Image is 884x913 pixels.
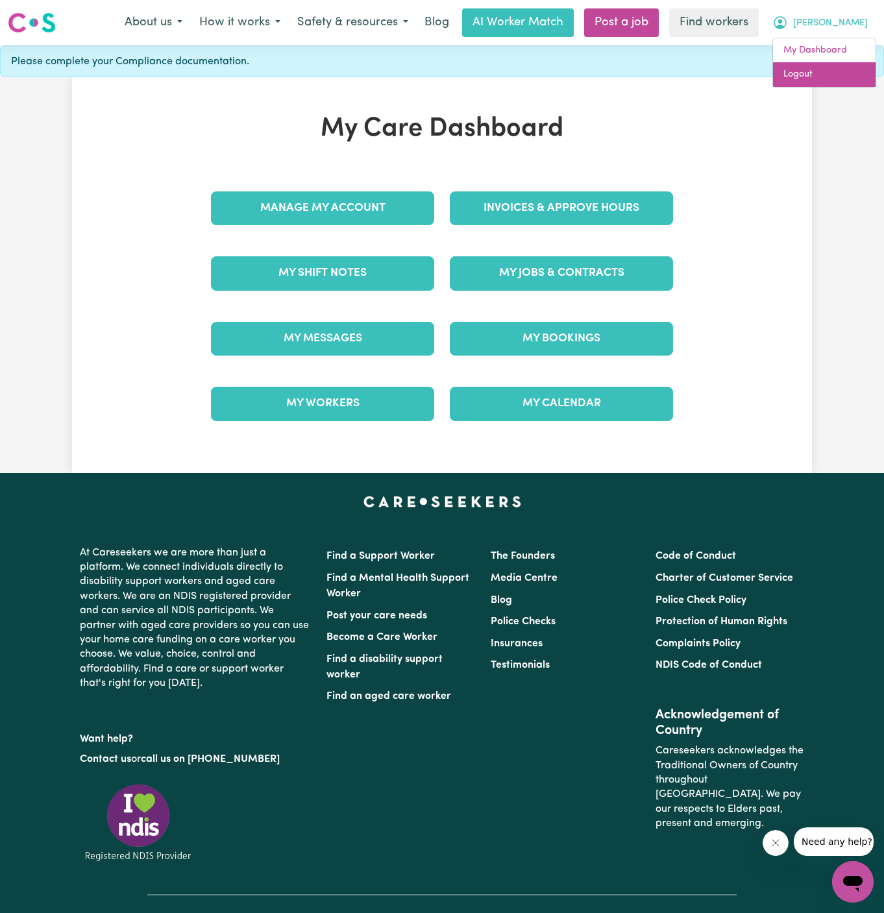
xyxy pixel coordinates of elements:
[80,541,311,696] p: At Careseekers we are more than just a platform. We connect individuals directly to disability su...
[11,54,249,69] span: Please complete your Compliance documentation.
[80,727,311,746] p: Want help?
[669,8,759,37] a: Find workers
[832,861,874,903] iframe: Button to launch messaging window
[656,738,804,836] p: Careseekers acknowledges the Traditional Owners of Country throughout [GEOGRAPHIC_DATA]. We pay o...
[491,573,558,583] a: Media Centre
[326,632,437,642] a: Become a Care Worker
[773,38,876,63] a: My Dashboard
[793,16,868,30] span: [PERSON_NAME]
[80,754,131,764] a: Contact us
[326,654,443,680] a: Find a disability support worker
[203,114,681,145] h1: My Care Dashboard
[211,387,434,420] a: My Workers
[656,551,736,561] a: Code of Conduct
[764,9,876,36] button: My Account
[326,551,435,561] a: Find a Support Worker
[116,9,191,36] button: About us
[289,9,417,36] button: Safety & resources
[656,707,804,738] h2: Acknowledgement of Country
[363,496,521,507] a: Careseekers home page
[656,573,793,583] a: Charter of Customer Service
[462,8,574,37] a: AI Worker Match
[450,322,673,356] a: My Bookings
[8,11,56,34] img: Careseekers logo
[773,62,876,87] a: Logout
[141,754,280,764] a: call us on [PHONE_NUMBER]
[211,256,434,290] a: My Shift Notes
[211,191,434,225] a: Manage My Account
[326,691,451,701] a: Find an aged care worker
[80,747,311,772] p: or
[326,573,469,599] a: Find a Mental Health Support Worker
[8,8,56,38] a: Careseekers logo
[491,595,512,605] a: Blog
[794,827,874,856] iframe: Message from company
[491,660,550,670] a: Testimonials
[450,387,673,420] a: My Calendar
[772,38,876,88] div: My Account
[584,8,659,37] a: Post a job
[491,616,556,627] a: Police Checks
[450,256,673,290] a: My Jobs & Contracts
[450,191,673,225] a: Invoices & Approve Hours
[80,782,197,863] img: Registered NDIS provider
[763,830,789,856] iframe: Close message
[211,322,434,356] a: My Messages
[417,8,457,37] a: Blog
[326,611,427,621] a: Post your care needs
[491,551,555,561] a: The Founders
[656,595,746,605] a: Police Check Policy
[191,9,289,36] button: How it works
[656,639,741,649] a: Complaints Policy
[656,660,762,670] a: NDIS Code of Conduct
[491,639,543,649] a: Insurances
[656,616,787,627] a: Protection of Human Rights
